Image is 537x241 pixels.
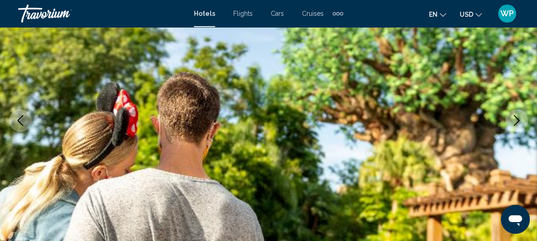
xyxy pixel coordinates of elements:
[333,6,343,21] button: Extra navigation items
[429,8,446,21] button: Change language
[500,9,514,18] span: WP
[302,10,324,17] a: Cruises
[233,10,253,17] a: Flights
[9,109,32,132] button: Previous image
[429,11,438,18] span: en
[460,8,482,21] button: Change currency
[460,11,473,18] span: USD
[505,109,528,132] button: Next image
[194,10,215,17] a: Hotels
[18,5,185,23] a: Travorium
[501,205,530,234] iframe: Button to launch messaging window
[495,4,519,23] button: User Menu
[271,10,284,17] a: Cars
